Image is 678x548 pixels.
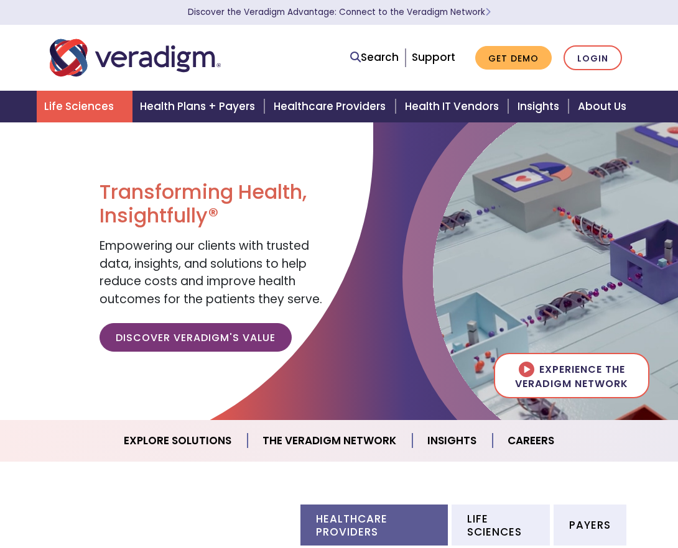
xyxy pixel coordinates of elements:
[100,237,322,308] span: Empowering our clients with trusted data, insights, and solutions to help reduce costs and improv...
[485,6,491,18] span: Learn More
[248,425,412,457] a: The Veradigm Network
[350,49,399,66] a: Search
[109,425,248,457] a: Explore Solutions
[452,505,550,546] li: Life Sciences
[100,323,292,352] a: Discover Veradigm's Value
[50,37,221,78] img: Veradigm logo
[554,505,626,546] li: Payers
[100,180,330,228] h1: Transforming Health, Insightfully®
[397,91,510,122] a: Health IT Vendors
[132,91,266,122] a: Health Plans + Payers
[570,91,641,122] a: About Us
[266,91,397,122] a: Healthcare Providers
[475,46,552,70] a: Get Demo
[188,6,491,18] a: Discover the Veradigm Advantage: Connect to the Veradigm NetworkLearn More
[412,425,493,457] a: Insights
[510,91,570,122] a: Insights
[412,50,455,65] a: Support
[300,505,448,546] li: Healthcare Providers
[564,45,622,71] a: Login
[37,91,132,122] a: Life Sciences
[493,425,569,457] a: Careers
